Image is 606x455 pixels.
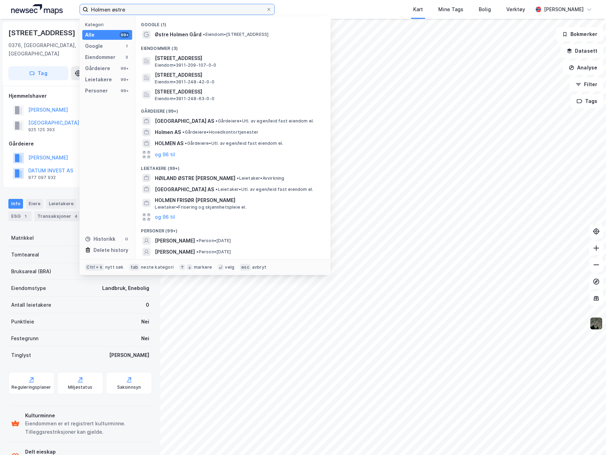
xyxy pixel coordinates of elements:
div: Delete history [93,246,128,254]
button: Tags [571,94,603,108]
span: Eiendom • 3911-248-42-0-0 [155,79,214,85]
div: esc [240,264,251,271]
span: [PERSON_NAME] [155,237,195,245]
div: 99+ [120,32,129,38]
div: Tinglyst [11,351,31,359]
span: • [215,187,218,192]
div: Nei [141,318,149,326]
div: 4 [73,213,79,220]
div: Matrikkel [11,234,34,242]
div: Bruksareal (BRA) [11,267,51,276]
div: Landbruk, Enebolig [102,284,149,292]
div: Tomteareal [11,251,39,259]
div: Eiendommen er et registrert kulturminne. Tilleggsrestriksjoner kan gjelde. [25,419,149,436]
div: 3 [124,54,129,60]
div: Miljøstatus [68,385,92,390]
div: Leietakere (99+) [135,160,331,173]
div: Kulturminne [25,411,149,420]
span: Leietaker • Frisering og skjønnhetspleie el. [155,204,246,210]
div: avbryt [252,264,266,270]
div: Eiere [26,199,43,209]
div: ESG [8,211,32,221]
div: [STREET_ADDRESS] [8,27,77,38]
span: Gårdeiere • Hovedkontortjenester [182,129,258,135]
div: Info [8,199,23,209]
div: neste kategori [141,264,174,270]
button: Tag [8,66,68,80]
span: • [196,249,198,254]
iframe: Chat Widget [571,422,606,455]
span: Person • [DATE] [196,238,231,244]
span: • [182,129,184,135]
span: • [203,32,205,37]
span: Eiendom • 3911-209-107-0-0 [155,62,216,68]
div: Festegrunn [11,334,38,343]
div: Personer [85,87,108,95]
span: HOLMEN AS [155,139,183,148]
span: [STREET_ADDRESS] [155,88,322,96]
div: 977 097 932 [28,175,56,180]
div: Transaksjoner [35,211,82,221]
div: Hjemmelshaver [9,92,152,100]
span: • [215,118,218,124]
div: 99+ [120,88,129,94]
div: 1 [22,213,29,220]
span: • [237,176,239,181]
div: Kart [413,5,423,14]
button: Bokmerker [556,27,603,41]
div: 99+ [120,66,129,71]
span: Gårdeiere • Utl. av egen/leid fast eiendom el. [215,118,314,124]
div: Google (1) [135,16,331,29]
span: Eiendom • [STREET_ADDRESS] [203,32,268,37]
input: Søk på adresse, matrikkel, gårdeiere, leietakere eller personer [88,4,266,15]
div: Gårdeiere [85,64,110,73]
button: og 96 til [155,150,175,159]
span: Eiendom • 3911-248-63-0-0 [155,96,214,102]
div: 0376, [GEOGRAPHIC_DATA], [GEOGRAPHIC_DATA] [8,41,98,58]
button: og 96 til [155,213,175,221]
div: 925 125 393 [28,127,55,133]
div: Antall leietakere [11,301,51,309]
div: markere [194,264,212,270]
div: Historikk [85,235,115,243]
div: Kontrollprogram for chat [571,422,606,455]
div: 0 [124,236,129,242]
span: HOLMEN FRISØR [PERSON_NAME] [155,196,322,204]
div: Ctrl + k [85,264,104,271]
img: 9k= [590,317,603,330]
button: Analyse [563,61,603,75]
div: 1 [124,43,129,49]
div: Google [85,42,103,50]
span: Leietaker • Utl. av egen/leid fast eiendom el. [215,187,313,192]
div: Eiendommer [85,53,115,61]
span: [GEOGRAPHIC_DATA] AS [155,117,214,125]
span: Gårdeiere • Utl. av egen/leid fast eiendom el. [185,141,283,146]
div: Eiendommer (3) [135,40,331,53]
div: Eiendomstype [11,284,46,292]
div: Alle [85,31,94,39]
span: [PERSON_NAME] [155,248,195,256]
div: Kategori [85,22,132,27]
div: 99+ [120,77,129,82]
span: [STREET_ADDRESS] [155,71,322,79]
span: Person • [DATE] [196,249,231,255]
span: • [185,141,187,146]
div: Gårdeiere [9,140,152,148]
div: Leietakere [46,199,76,209]
span: Leietaker • Avvirkning [237,176,284,181]
button: Filter [570,77,603,91]
div: tab [129,264,140,271]
span: Østre Holmen Gård [155,30,202,39]
div: Gårdeiere (99+) [135,103,331,115]
div: velg [225,264,234,270]
div: Punktleie [11,318,34,326]
div: Nei [141,334,149,343]
div: Verktøy [506,5,525,14]
div: nytt søk [105,264,124,270]
div: Reguleringsplaner [12,385,51,390]
span: [STREET_ADDRESS] [155,54,322,62]
div: Personer (99+) [135,223,331,235]
span: [GEOGRAPHIC_DATA] AS [155,185,214,194]
div: [PERSON_NAME] [544,5,584,14]
div: Saksinnsyn [117,385,141,390]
